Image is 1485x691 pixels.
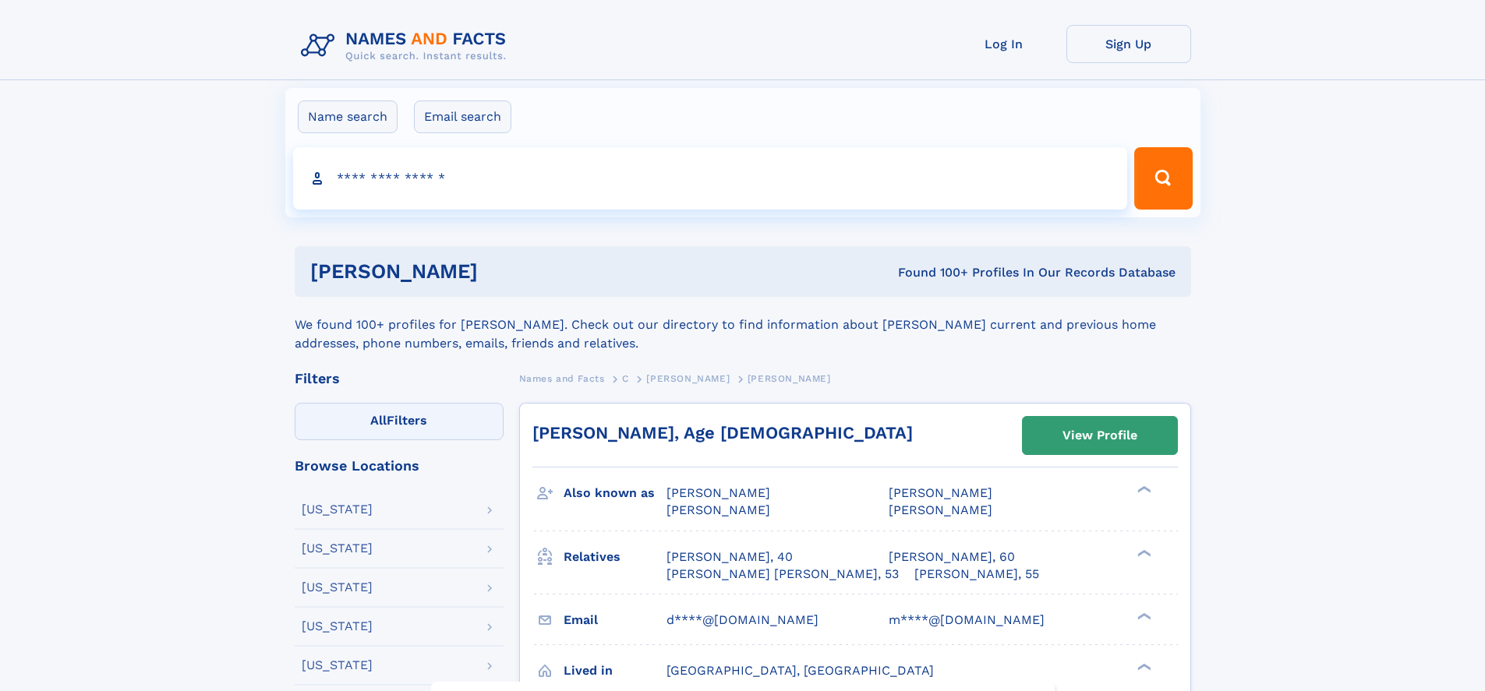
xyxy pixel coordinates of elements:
[666,566,899,583] a: [PERSON_NAME] [PERSON_NAME], 53
[1062,418,1137,453] div: View Profile
[666,502,770,517] span: [PERSON_NAME]
[302,503,373,516] div: [US_STATE]
[1066,25,1191,63] a: Sign Up
[1134,147,1192,210] button: Search Button
[295,372,504,386] div: Filters
[293,147,1128,210] input: search input
[914,566,1039,583] a: [PERSON_NAME], 55
[1133,485,1152,495] div: ❯
[295,459,504,473] div: Browse Locations
[889,548,1015,566] a: [PERSON_NAME], 60
[646,373,730,384] span: [PERSON_NAME]
[666,548,793,566] a: [PERSON_NAME], 40
[1133,661,1152,672] div: ❯
[295,403,504,440] label: Filters
[622,368,629,388] a: C
[298,100,398,133] label: Name search
[414,100,511,133] label: Email search
[295,25,519,67] img: Logo Names and Facts
[1133,548,1152,558] div: ❯
[564,607,666,633] h3: Email
[1023,417,1177,454] a: View Profile
[302,542,373,555] div: [US_STATE]
[622,373,629,384] span: C
[666,485,770,500] span: [PERSON_NAME]
[666,663,934,678] span: [GEOGRAPHIC_DATA], [GEOGRAPHIC_DATA]
[370,413,387,428] span: All
[564,544,666,570] h3: Relatives
[688,264,1176,281] div: Found 100+ Profiles In Our Records Database
[532,423,913,442] a: [PERSON_NAME], Age [DEMOGRAPHIC_DATA]
[646,368,730,388] a: [PERSON_NAME]
[519,368,605,388] a: Names and Facts
[748,373,831,384] span: [PERSON_NAME]
[302,620,373,633] div: [US_STATE]
[564,658,666,684] h3: Lived in
[889,485,992,500] span: [PERSON_NAME]
[295,297,1191,353] div: We found 100+ profiles for [PERSON_NAME]. Check out our directory to find information about [PERS...
[302,581,373,594] div: [US_STATE]
[889,502,992,517] span: [PERSON_NAME]
[302,659,373,672] div: [US_STATE]
[1133,611,1152,621] div: ❯
[564,480,666,506] h3: Also known as
[942,25,1066,63] a: Log In
[310,262,688,281] h1: [PERSON_NAME]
